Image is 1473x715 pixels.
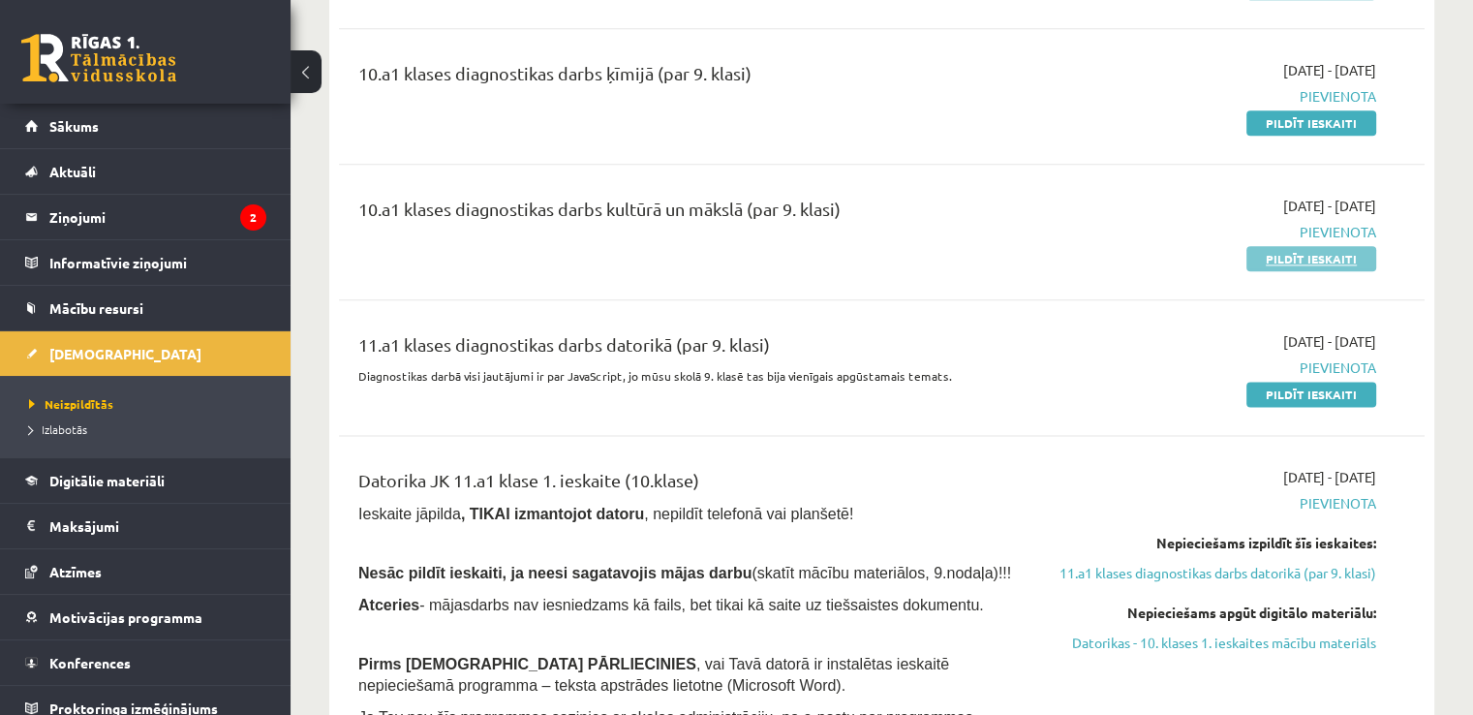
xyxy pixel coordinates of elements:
a: Aktuāli [25,149,266,194]
a: Pildīt ieskaiti [1246,246,1376,271]
span: Pievienota [1057,357,1376,378]
a: [DEMOGRAPHIC_DATA] [25,331,266,376]
span: [DATE] - [DATE] [1283,331,1376,352]
div: 10.a1 klases diagnostikas darbs ķīmijā (par 9. klasi) [358,60,1028,96]
span: Sākums [49,117,99,135]
div: Nepieciešams izpildīt šīs ieskaites: [1057,533,1376,553]
a: Pildīt ieskaiti [1246,110,1376,136]
a: Rīgas 1. Tālmācības vidusskola [21,34,176,82]
span: [DATE] - [DATE] [1283,196,1376,216]
span: [DATE] - [DATE] [1283,60,1376,80]
a: Konferences [25,640,266,685]
a: Informatīvie ziņojumi [25,240,266,285]
a: Digitālie materiāli [25,458,266,503]
a: Motivācijas programma [25,595,266,639]
span: Pievienota [1057,222,1376,242]
legend: Ziņojumi [49,195,266,239]
span: Konferences [49,654,131,671]
a: Datorikas - 10. klases 1. ieskaites mācību materiāls [1057,633,1376,653]
div: 11.a1 klases diagnostikas darbs datorikā (par 9. klasi) [358,331,1028,367]
span: Motivācijas programma [49,608,202,626]
span: Mācību resursi [49,299,143,317]
div: 10.a1 klases diagnostikas darbs kultūrā un mākslā (par 9. klasi) [358,196,1028,232]
a: Ziņojumi2 [25,195,266,239]
span: Pirms [DEMOGRAPHIC_DATA] PĀRLIECINIES [358,656,696,672]
a: Maksājumi [25,504,266,548]
a: Mācību resursi [25,286,266,330]
div: Nepieciešams apgūt digitālo materiālu: [1057,603,1376,623]
span: Digitālie materiāli [49,472,165,489]
a: 11.a1 klases diagnostikas darbs datorikā (par 9. klasi) [1057,563,1376,583]
span: Neizpildītās [29,396,113,412]
legend: Informatīvie ziņojumi [49,240,266,285]
span: Izlabotās [29,421,87,437]
b: Atceries [358,597,419,613]
a: Neizpildītās [29,395,271,413]
span: [DATE] - [DATE] [1283,467,1376,487]
span: (skatīt mācību materiālos, 9.nodaļa)!!! [752,565,1011,581]
span: Pievienota [1057,493,1376,513]
b: , TIKAI izmantojot datoru [461,506,644,522]
a: Atzīmes [25,549,266,594]
i: 2 [240,204,266,231]
a: Pildīt ieskaiti [1246,382,1376,407]
a: Sākums [25,104,266,148]
span: Pievienota [1057,86,1376,107]
legend: Maksājumi [49,504,266,548]
span: , vai Tavā datorā ir instalētas ieskaitē nepieciešamā programma – teksta apstrādes lietotne (Micr... [358,656,949,694]
span: Nesāc pildīt ieskaiti, ja neesi sagatavojis mājas darbu [358,565,752,581]
span: Atzīmes [49,563,102,580]
a: Izlabotās [29,420,271,438]
span: - mājasdarbs nav iesniedzams kā fails, bet tikai kā saite uz tiešsaistes dokumentu. [358,597,984,613]
span: [DEMOGRAPHIC_DATA] [49,345,201,362]
span: Aktuāli [49,163,96,180]
div: Datorika JK 11.a1 klase 1. ieskaite (10.klase) [358,467,1028,503]
span: Ieskaite jāpilda , nepildīt telefonā vai planšetē! [358,506,853,522]
p: Diagnostikas darbā visi jautājumi ir par JavaScript, jo mūsu skolā 9. klasē tas bija vienīgais ap... [358,367,1028,385]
